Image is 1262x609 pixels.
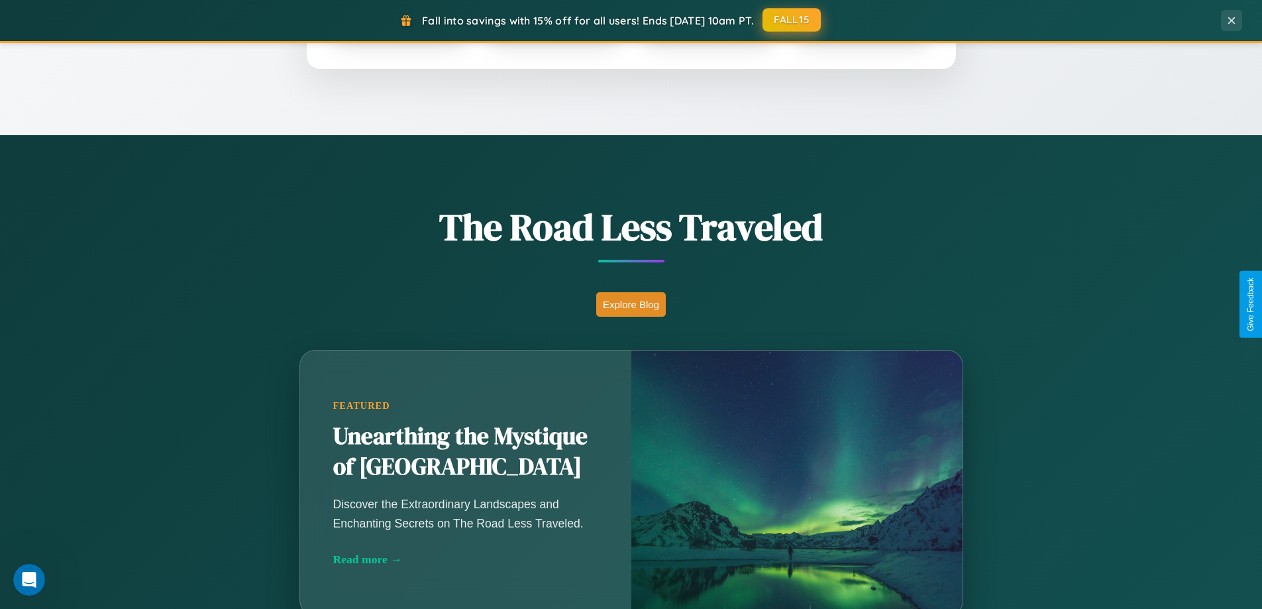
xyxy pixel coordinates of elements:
[333,421,598,482] h2: Unearthing the Mystique of [GEOGRAPHIC_DATA]
[234,201,1029,252] h1: The Road Less Traveled
[333,400,598,412] div: Featured
[13,564,45,596] iframe: Intercom live chat
[333,495,598,532] p: Discover the Extraordinary Landscapes and Enchanting Secrets on The Road Less Traveled.
[596,292,666,317] button: Explore Blog
[1246,278,1255,331] div: Give Feedback
[333,553,598,567] div: Read more →
[762,8,821,32] button: FALL15
[422,14,754,27] span: Fall into savings with 15% off for all users! Ends [DATE] 10am PT.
